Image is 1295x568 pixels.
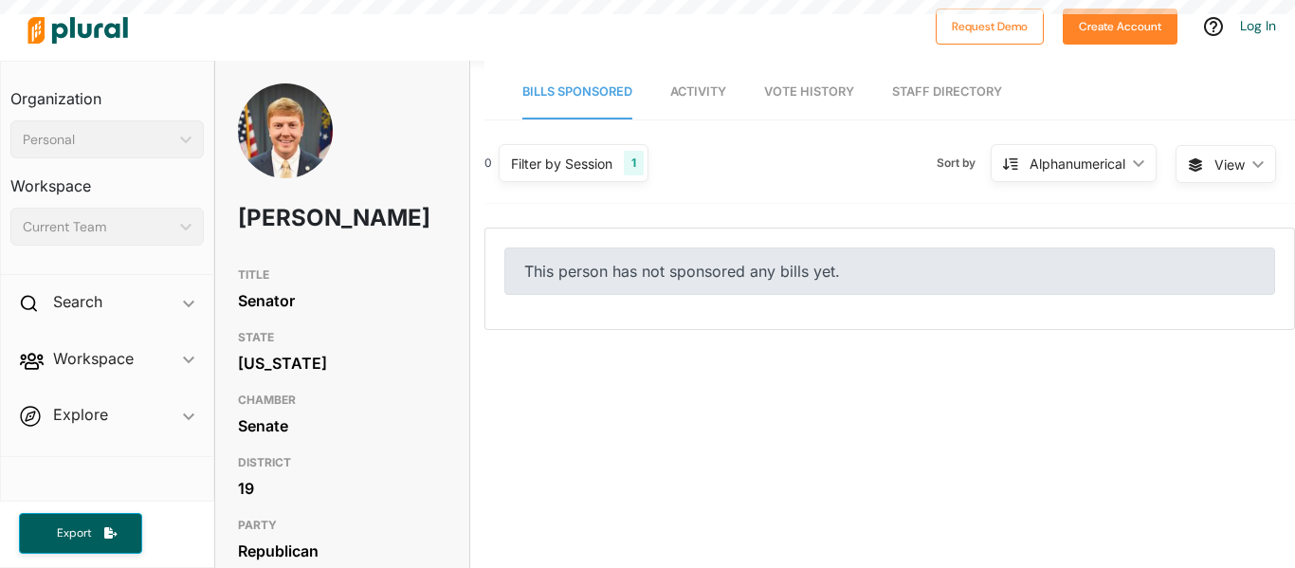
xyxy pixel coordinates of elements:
[238,349,447,377] div: [US_STATE]
[511,154,612,174] div: Filter by Session
[504,247,1275,295] div: This person has not sponsored any bills yet.
[484,155,492,172] div: 0
[238,389,447,412] h3: CHAMBER
[238,326,447,349] h3: STATE
[23,130,173,150] div: Personal
[19,513,142,554] button: Export
[1030,154,1125,174] div: Alphanumerical
[10,158,204,200] h3: Workspace
[522,65,632,119] a: Bills Sponsored
[238,514,447,537] h3: PARTY
[238,286,447,315] div: Senator
[624,151,644,175] div: 1
[238,412,447,440] div: Senate
[44,525,104,541] span: Export
[1063,9,1177,45] button: Create Account
[670,65,726,119] a: Activity
[937,155,991,172] span: Sort by
[764,84,854,99] span: Vote History
[1063,15,1177,35] a: Create Account
[670,84,726,99] span: Activity
[892,65,1002,119] a: Staff Directory
[936,9,1044,45] button: Request Demo
[53,291,102,312] h2: Search
[936,15,1044,35] a: Request Demo
[10,71,204,113] h3: Organization
[23,217,173,237] div: Current Team
[1214,155,1245,174] span: View
[764,65,854,119] a: Vote History
[238,474,447,503] div: 19
[238,537,447,565] div: Republican
[238,451,447,474] h3: DISTRICT
[1240,17,1276,34] a: Log In
[238,264,447,286] h3: TITLE
[238,190,363,247] h1: [PERSON_NAME]
[238,83,333,226] img: Headshot of Blake Tillery
[522,84,632,99] span: Bills Sponsored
